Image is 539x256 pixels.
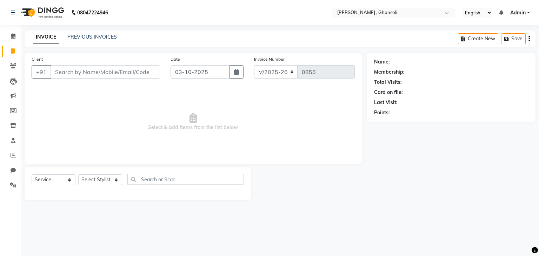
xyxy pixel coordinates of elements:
[374,89,403,96] div: Card on file:
[18,3,66,22] img: logo
[374,109,390,116] div: Points:
[501,33,526,44] button: Save
[127,174,244,185] input: Search or Scan
[458,33,498,44] button: Create New
[33,31,59,43] a: INVOICE
[77,3,108,22] b: 08047224946
[171,56,180,62] label: Date
[374,68,405,76] div: Membership:
[254,56,285,62] label: Invoice Number
[374,99,398,106] div: Last Visit:
[67,34,117,40] a: PREVIOUS INVOICES
[32,87,355,157] span: Select & add items from the list below
[374,58,390,66] div: Name:
[510,9,526,16] span: Admin
[51,65,160,79] input: Search by Name/Mobile/Email/Code
[374,79,402,86] div: Total Visits:
[32,65,51,79] button: +91
[32,56,43,62] label: Client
